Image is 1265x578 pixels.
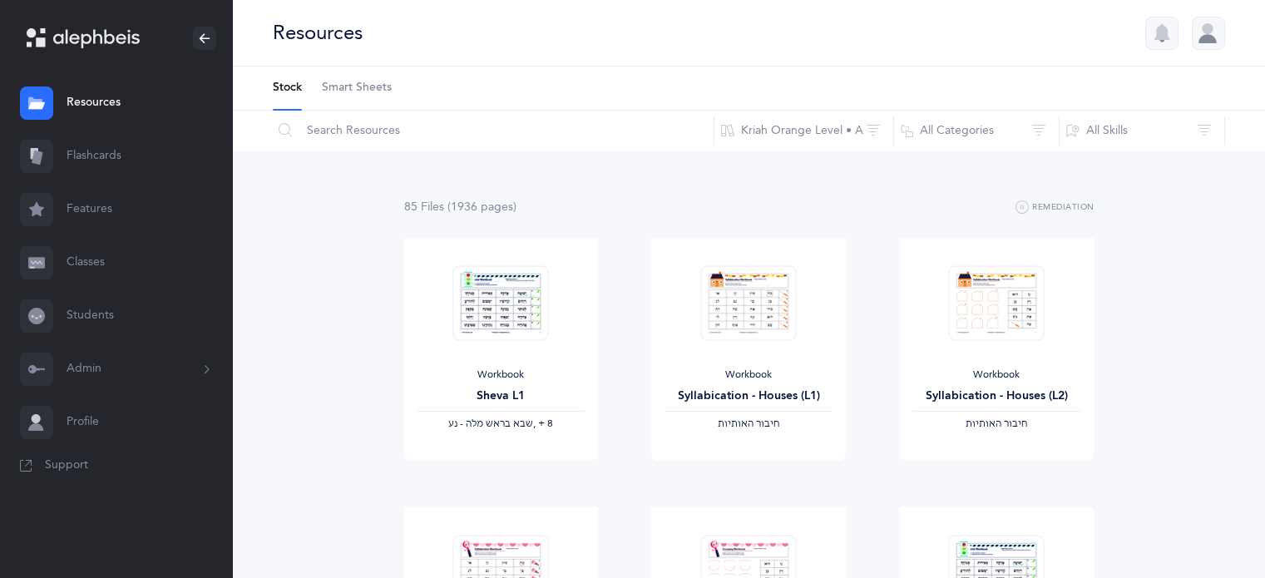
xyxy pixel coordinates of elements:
[665,368,833,382] div: Workbook
[453,265,549,341] img: Sheva-Workbook-Orange-A-L1_EN_thumbnail_1757036998.png
[45,457,88,474] span: Support
[949,265,1045,341] img: Syllabication-Workbook-Level-2-Houses-EN_thumbnail_1741114840.png
[701,265,797,341] img: Syllabication-Workbook-Level-1-EN_Orange_Houses_thumbnail_1741114714.png
[404,200,444,214] span: 85 File
[1059,111,1225,151] button: All Skills
[966,417,1027,429] span: ‫חיבור האותיות‬
[718,417,779,429] span: ‫חיבור האותיות‬
[714,111,894,151] button: Kriah Orange Level • A
[448,417,533,429] span: ‫שבא בראש מלה - נע‬
[418,368,586,382] div: Workbook
[322,80,392,96] span: Smart Sheets
[665,388,833,405] div: Syllabication - Houses (L1)
[447,200,516,214] span: (1936 page )
[893,111,1060,151] button: All Categories
[418,417,586,431] div: ‪, + 8‬
[418,388,586,405] div: Sheva L1
[912,368,1080,382] div: Workbook
[508,200,513,214] span: s
[272,111,714,151] input: Search Resources
[439,200,444,214] span: s
[273,19,363,47] div: Resources
[912,388,1080,405] div: Syllabication - Houses (L2)
[1015,198,1095,218] button: Remediation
